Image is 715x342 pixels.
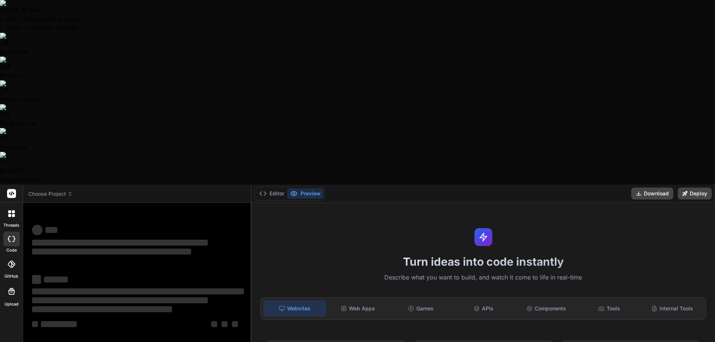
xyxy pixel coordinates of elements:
div: Components [516,301,577,316]
span: ‌ [232,321,238,327]
button: Download [631,188,673,199]
div: Internal Tools [641,301,703,316]
p: Describe what you want to build, and watch it come to life in real-time [256,273,711,282]
span: ‌ [222,321,228,327]
span: ‌ [41,321,77,327]
span: ‌ [32,306,172,312]
div: Games [390,301,452,316]
span: ‌ [32,297,208,303]
span: ‌ [32,249,191,255]
span: ‌ [32,275,41,284]
span: ‌ [32,240,208,246]
label: threads [3,222,19,228]
span: Choose Project [28,190,73,198]
button: Preview [287,188,324,199]
span: ‌ [32,288,244,294]
h1: Turn ideas into code instantly [256,255,711,268]
span: ‌ [32,321,38,327]
span: ‌ [45,227,57,233]
label: GitHub [4,273,18,279]
div: Tools [579,301,640,316]
label: Upload [4,301,19,307]
label: code [6,247,17,253]
button: Deploy [678,188,712,199]
button: Editor [256,188,287,199]
span: ‌ [32,225,42,235]
span: ‌ [211,321,217,327]
div: Web Apps [327,301,389,316]
span: ‌ [44,277,68,282]
div: APIs [453,301,514,316]
div: Websites [264,301,326,316]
